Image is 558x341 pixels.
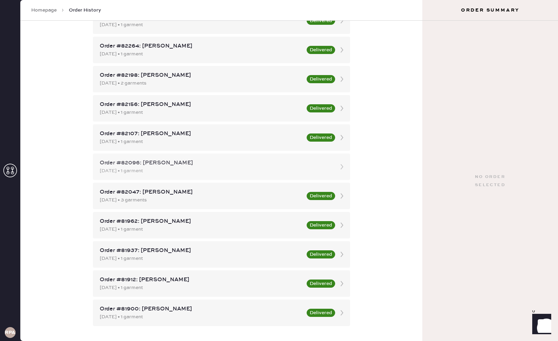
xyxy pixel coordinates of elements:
a: Homepage [31,7,57,14]
span: Order History [69,7,101,14]
div: [DATE] • 1 garment [100,50,303,58]
div: Order #82096: [PERSON_NAME] [100,159,331,167]
div: Order #82047: [PERSON_NAME] [100,188,303,196]
div: [DATE] • 3 garments [100,196,303,204]
div: Order #82107: [PERSON_NAME] [100,130,303,138]
div: Order #82198: [PERSON_NAME] [100,71,303,79]
div: No order selected [475,173,505,189]
div: [DATE] • 2 garments [100,79,303,87]
div: [DATE] • 1 garment [100,167,331,175]
button: Delivered [307,17,335,25]
div: Order #82156: [PERSON_NAME] [100,101,303,109]
h3: RPAA [5,330,16,335]
button: Delivered [307,133,335,142]
iframe: Front Chat [526,310,555,340]
button: Delivered [307,280,335,288]
button: Delivered [307,75,335,83]
div: [DATE] • 1 garment [100,255,303,262]
button: Delivered [307,104,335,112]
div: [DATE] • 1 garment [100,21,303,29]
div: Order #81912: [PERSON_NAME] [100,276,303,284]
div: Order #82264: [PERSON_NAME] [100,42,303,50]
button: Delivered [307,309,335,317]
div: [DATE] • 1 garment [100,109,303,116]
div: [DATE] • 1 garment [100,284,303,291]
h3: Order Summary [422,7,558,14]
div: [DATE] • 1 garment [100,313,303,321]
button: Delivered [307,192,335,200]
div: [DATE] • 1 garment [100,226,303,233]
button: Delivered [307,221,335,229]
div: Order #81937: [PERSON_NAME] [100,247,303,255]
button: Delivered [307,250,335,258]
div: Order #81962: [PERSON_NAME] [100,217,303,226]
button: Delivered [307,46,335,54]
div: Order #81900: [PERSON_NAME] [100,305,303,313]
div: [DATE] • 1 garment [100,138,303,145]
